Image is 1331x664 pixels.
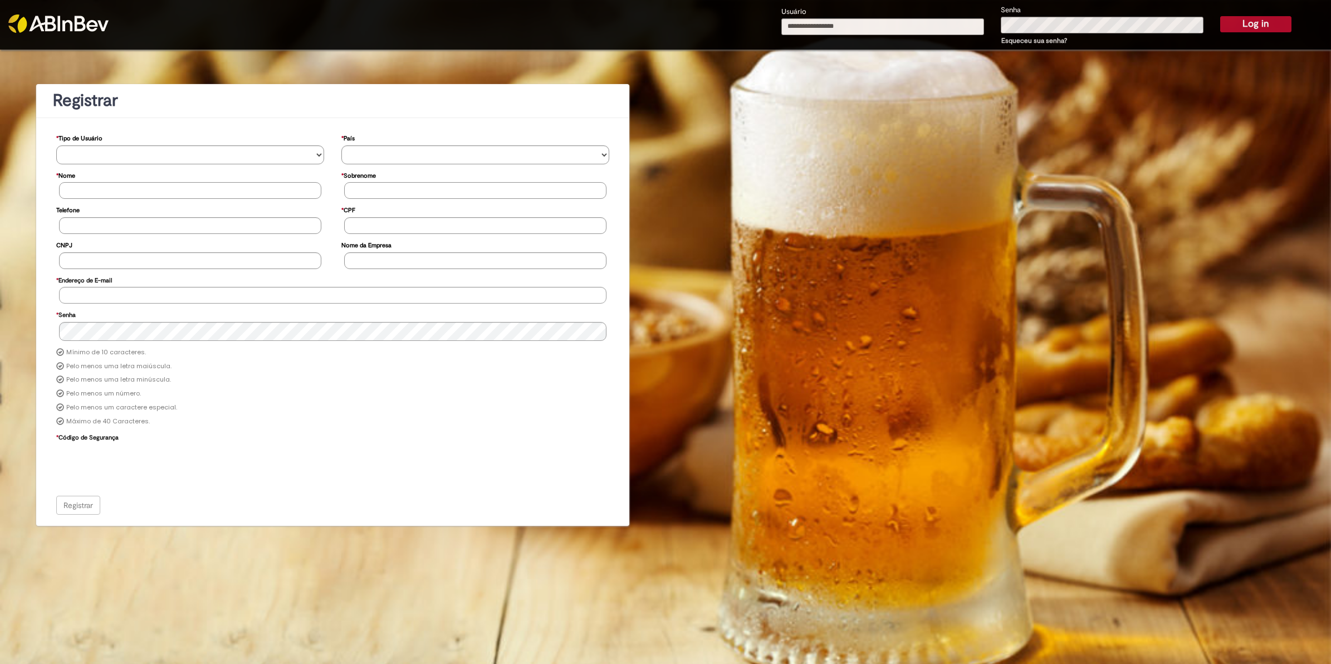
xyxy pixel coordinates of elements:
label: Nome da Empresa [341,236,392,252]
label: Mínimo de 10 caracteres. [66,348,146,357]
img: ABInbev-white.png [8,14,109,33]
label: Pelo menos uma letra maiúscula. [66,362,172,371]
label: Senha [1001,5,1021,16]
label: Endereço de E-mail [56,271,112,287]
label: Pelo menos um número. [66,389,141,398]
label: Sobrenome [341,167,376,183]
label: Senha [56,306,76,322]
button: Log in [1220,16,1291,32]
a: Esqueceu sua senha? [1001,36,1067,45]
label: Telefone [56,201,80,217]
label: Usuário [781,7,806,17]
label: CNPJ [56,236,72,252]
label: CPF [341,201,355,217]
h1: Registrar [53,91,613,110]
label: Nome [56,167,75,183]
label: Pelo menos um caractere especial. [66,403,177,412]
label: Máximo de 40 Caracteres. [66,417,150,426]
iframe: reCAPTCHA [59,445,228,488]
label: Pelo menos uma letra minúscula. [66,375,171,384]
label: Tipo de Usuário [56,129,102,145]
label: País [341,129,355,145]
label: Código de Segurança [56,428,119,445]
